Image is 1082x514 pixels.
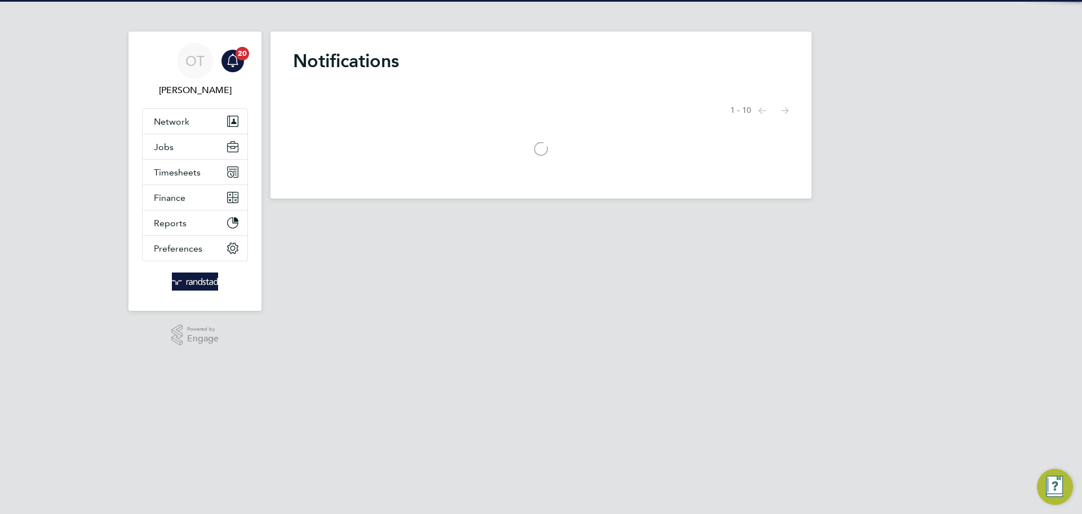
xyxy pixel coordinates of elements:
[1037,469,1073,505] button: Engage Resource Center
[142,84,248,97] span: Oliver Taylor
[154,243,202,254] span: Preferences
[221,43,244,79] a: 20
[187,334,219,344] span: Engage
[143,134,247,159] button: Jobs
[154,116,189,127] span: Network
[154,167,201,178] span: Timesheets
[143,109,247,134] button: Network
[154,142,174,152] span: Jobs
[142,43,248,97] a: OT[PERSON_NAME]
[730,105,751,116] span: 1 - 10
[154,192,185,203] span: Finance
[143,236,247,261] button: Preferences
[172,273,219,291] img: randstad-logo-retina.png
[185,54,205,68] span: OT
[171,324,219,346] a: Powered byEngage
[143,160,247,184] button: Timesheets
[128,32,261,311] nav: Main navigation
[154,218,187,229] span: Reports
[293,50,789,72] h1: Notifications
[142,273,248,291] a: Go to home page
[730,99,789,122] nav: Select page of notifications list
[236,47,249,60] span: 20
[143,210,247,235] button: Reports
[143,185,247,210] button: Finance
[187,324,219,334] span: Powered by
